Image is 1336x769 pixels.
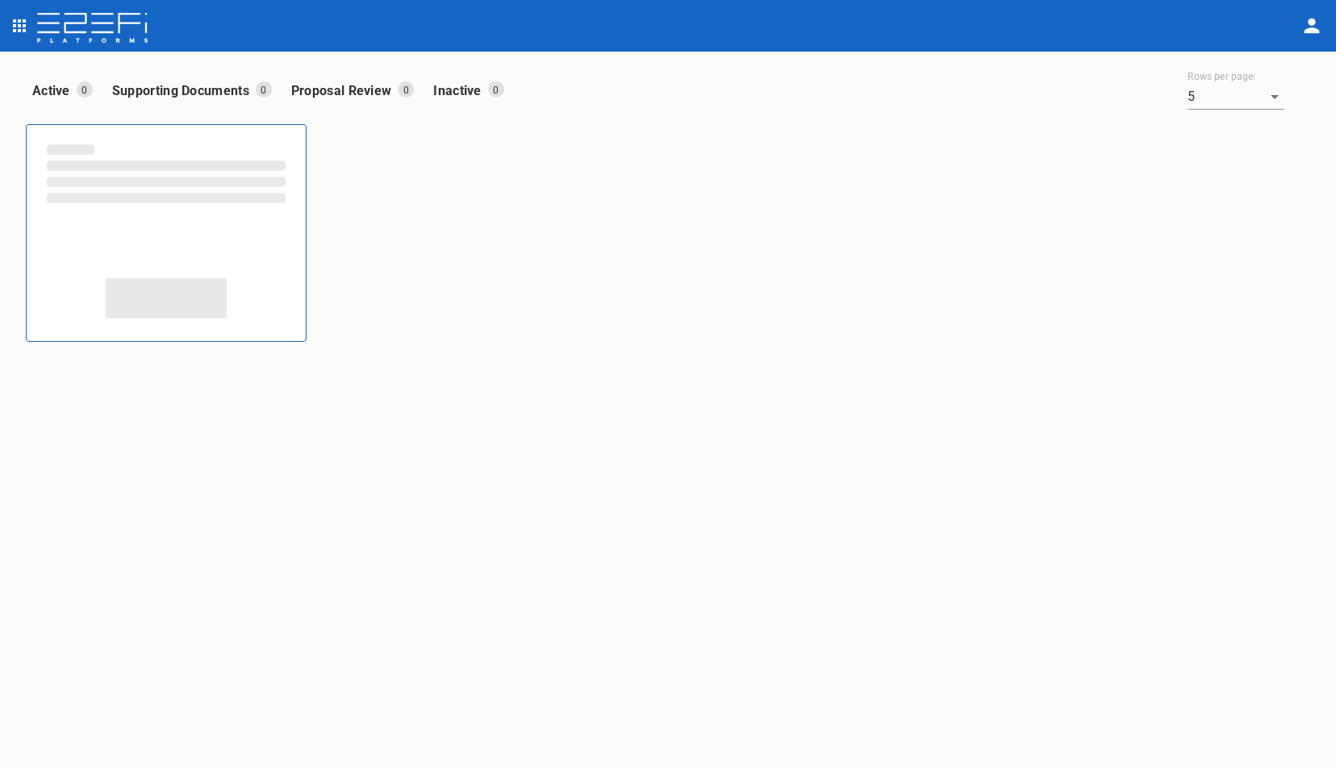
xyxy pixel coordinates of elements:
div: 5 [1188,84,1284,110]
p: Inactive [433,81,487,100]
p: 0 [488,81,504,98]
p: Supporting Documents [112,81,256,100]
p: 0 [398,81,414,98]
p: 0 [77,81,93,98]
p: 0 [256,81,272,98]
label: Rows per page: [1188,70,1255,84]
p: Active [32,81,77,100]
p: Proposal Review [291,81,399,100]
